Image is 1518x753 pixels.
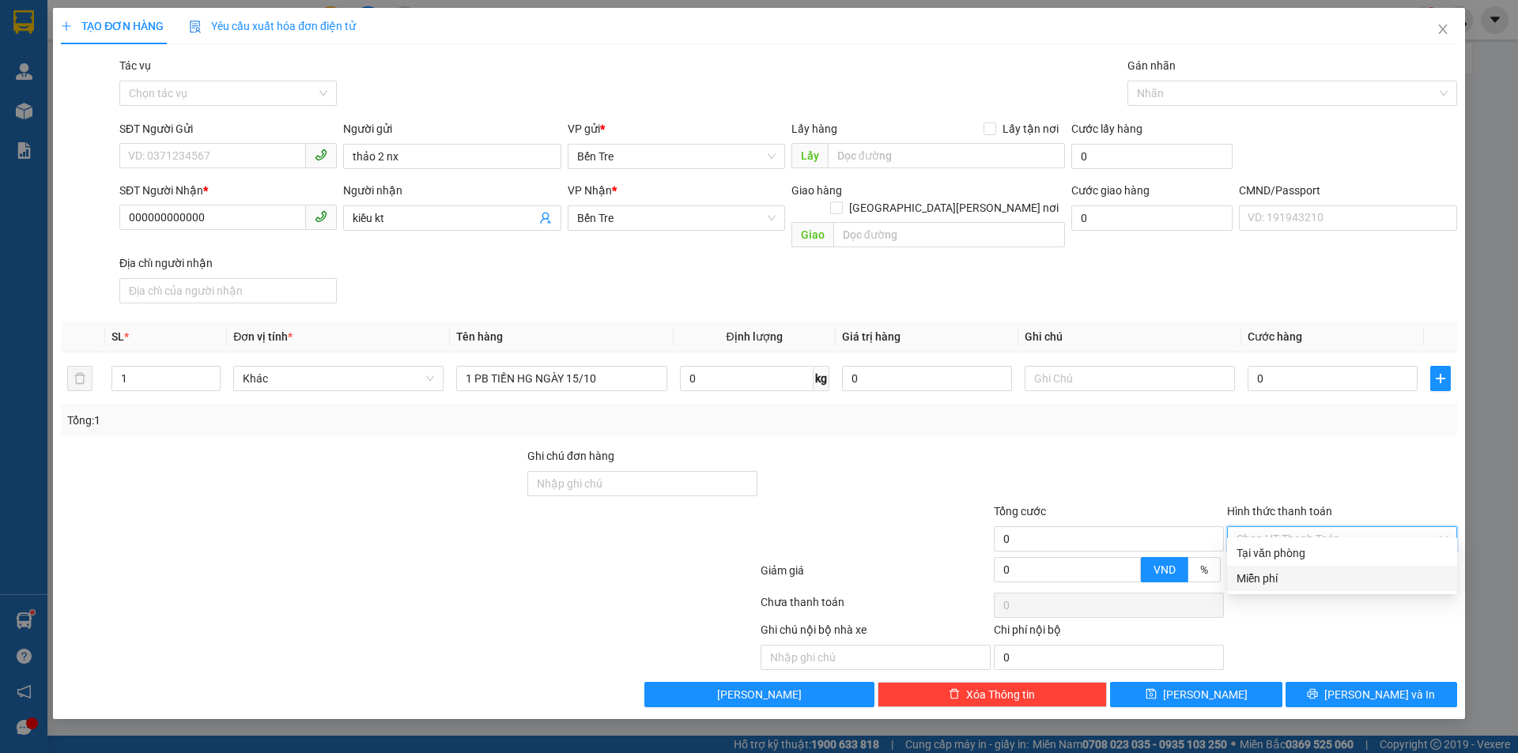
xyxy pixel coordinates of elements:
input: Cước lấy hàng [1071,144,1233,169]
span: Lấy hàng [791,122,837,135]
span: SL [111,330,124,343]
div: Chưa thanh toán [759,593,992,621]
div: Người nhận [343,182,561,199]
div: SĐT Người Gửi [119,120,337,137]
span: Giao [791,222,833,247]
img: icon [189,21,202,33]
span: VP Nhận [568,184,612,197]
div: Giảm giá [759,562,992,589]
button: save[PERSON_NAME] [1110,682,1282,707]
span: Khác [243,367,434,390]
input: Cước giao hàng [1071,205,1233,231]
button: printer[PERSON_NAME] và In [1286,682,1457,707]
span: Tên hàng [456,330,503,343]
div: Miễn phí [1237,570,1448,587]
span: Giá trị hàng [842,330,901,343]
input: Ghi chú đơn hàng [527,471,757,496]
span: [GEOGRAPHIC_DATA][PERSON_NAME] nơi [843,199,1065,216]
span: delete [949,688,960,701]
span: Giao hàng [791,184,842,197]
button: plus [1430,366,1451,391]
span: Cước hàng [1248,330,1302,343]
span: [PERSON_NAME] [1163,686,1248,703]
span: Định lượng [727,330,783,343]
span: [PERSON_NAME] và In [1324,686,1435,703]
input: Nhập ghi chú [761,645,991,670]
input: VD: Bàn, Ghế [456,366,666,391]
span: save [1146,688,1157,701]
span: VND [1154,563,1176,576]
div: Ghi chú nội bộ nhà xe [761,621,991,645]
span: Xóa Thông tin [966,686,1035,703]
label: Ghi chú đơn hàng [527,450,614,462]
label: Cước lấy hàng [1071,122,1142,135]
button: delete [67,366,93,391]
span: plus [1431,372,1450,385]
span: TẠO ĐƠN HÀNG [61,20,164,32]
span: Lấy tận nơi [996,120,1065,137]
input: Ghi Chú [1025,366,1235,391]
span: [PERSON_NAME] [717,686,802,703]
input: 0 [842,366,1012,391]
span: phone [315,210,327,223]
label: Cước giao hàng [1071,184,1150,197]
span: kg [814,366,829,391]
div: VP gửi [568,120,785,137]
div: Tại văn phòng [1237,544,1448,562]
div: SĐT Người Nhận [119,182,337,199]
button: Close [1421,8,1465,52]
label: Tác vụ [119,59,151,72]
span: printer [1307,688,1318,701]
input: Dọc đường [828,143,1065,168]
span: Bến Tre [577,206,776,230]
button: deleteXóa Thông tin [878,682,1108,707]
span: plus [61,21,72,32]
span: Đơn vị tính [233,330,293,343]
span: phone [315,149,327,161]
span: Yêu cầu xuất hóa đơn điện tử [189,20,356,32]
input: Địa chỉ của người nhận [119,278,337,303]
span: user-add [539,212,552,224]
span: Lấy [791,143,828,168]
label: Hình thức thanh toán [1227,505,1332,518]
input: Dọc đường [833,222,1065,247]
div: Người gửi [343,120,561,137]
span: Bến Tre [577,145,776,168]
div: CMND/Passport [1239,182,1456,199]
span: close [1437,23,1449,36]
span: Tổng cước [994,505,1046,518]
button: [PERSON_NAME] [644,682,874,707]
label: Gán nhãn [1127,59,1176,72]
div: Tổng: 1 [67,412,586,429]
span: % [1200,563,1208,576]
div: Địa chỉ người nhận [119,254,337,272]
th: Ghi chú [1018,322,1241,352]
div: Chi phí nội bộ [994,621,1224,645]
